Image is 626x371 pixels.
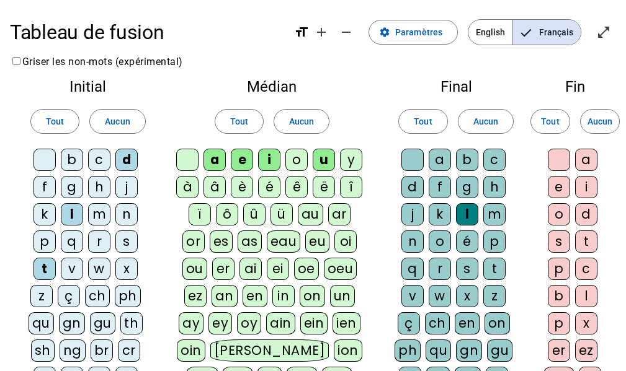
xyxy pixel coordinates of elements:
div: q [61,230,83,253]
div: é [258,176,280,198]
div: as [238,230,262,253]
div: b [456,149,478,171]
div: b [548,285,570,307]
mat-icon: format_size [294,25,309,40]
span: Tout [414,114,432,129]
button: Aucun [274,109,329,134]
div: l [61,203,83,225]
div: ain [266,312,295,334]
div: ô [216,203,238,225]
mat-icon: settings [379,27,390,38]
div: sh [31,339,55,362]
div: ch [425,312,450,334]
mat-icon: open_in_full [596,25,611,40]
div: ai [239,258,262,280]
div: n [401,230,424,253]
span: Aucun [105,114,130,129]
div: x [115,258,138,280]
span: English [468,20,512,45]
div: ü [271,203,293,225]
div: h [483,176,506,198]
div: x [456,285,478,307]
span: Tout [230,114,248,129]
h1: Tableau de fusion [10,12,284,52]
label: Griser les non-mots (expérimental) [10,56,183,68]
div: gu [90,312,115,334]
div: b [61,149,83,171]
span: Aucun [289,114,314,129]
button: Tout [30,109,79,134]
div: f [429,176,451,198]
div: o [285,149,308,171]
div: a [203,149,226,171]
div: z [30,285,53,307]
button: Diminuer la taille de la police [334,20,359,45]
div: or [182,230,205,253]
div: er [548,339,570,362]
div: k [34,203,56,225]
div: m [88,203,110,225]
div: ç [58,285,80,307]
div: j [115,176,138,198]
div: d [401,176,424,198]
div: a [429,149,451,171]
button: Aucun [458,109,514,134]
div: t [483,258,506,280]
div: v [61,258,83,280]
span: Français [513,20,581,45]
div: on [485,312,510,334]
div: gn [456,339,482,362]
button: Aucun [89,109,145,134]
div: ph [395,339,421,362]
div: ç [398,312,420,334]
div: cr [118,339,140,362]
div: an [212,285,238,307]
div: î [340,176,362,198]
div: c [575,258,597,280]
h2: Fin [544,79,606,94]
div: s [456,258,478,280]
h2: Médian [176,79,369,94]
div: gn [59,312,85,334]
div: un [330,285,355,307]
div: qu [426,339,451,362]
div: p [483,230,506,253]
div: s [115,230,138,253]
div: on [300,285,325,307]
div: oi [334,230,357,253]
div: a [575,149,597,171]
div: ch [85,285,110,307]
div: d [115,149,138,171]
div: d [575,203,597,225]
div: eu [305,230,329,253]
div: g [61,176,83,198]
div: oin [177,339,205,362]
h2: Final [388,79,524,94]
div: ei [267,258,289,280]
div: th [120,312,143,334]
div: u [313,149,335,171]
div: es [210,230,233,253]
button: Tout [215,109,264,134]
span: Aucun [588,114,612,129]
div: ien [333,312,360,334]
div: ez [575,339,597,362]
div: ey [208,312,232,334]
span: Paramètres [395,25,442,40]
div: h [88,176,110,198]
div: ë [313,176,335,198]
div: qu [29,312,54,334]
div: à [176,176,199,198]
div: r [429,258,451,280]
div: é [456,230,478,253]
button: Tout [530,109,570,134]
div: i [258,149,280,171]
div: ay [179,312,203,334]
div: c [88,149,110,171]
div: l [575,285,597,307]
div: w [88,258,110,280]
div: en [455,312,480,334]
div: en [243,285,267,307]
div: n [115,203,138,225]
div: gu [487,339,512,362]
